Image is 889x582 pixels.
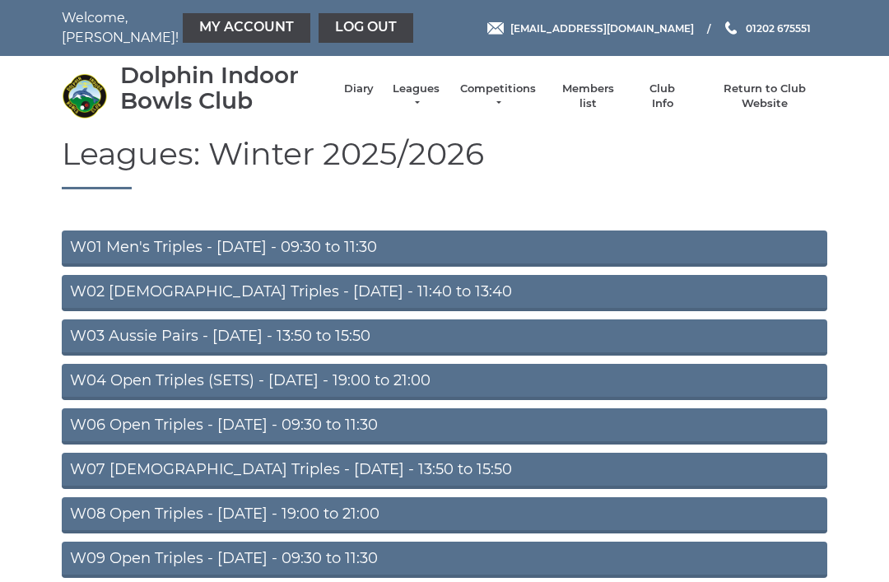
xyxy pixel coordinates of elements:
[62,364,827,400] a: W04 Open Triples (SETS) - [DATE] - 19:00 to 21:00
[390,81,442,111] a: Leagues
[62,8,366,48] nav: Welcome, [PERSON_NAME]!
[62,319,827,356] a: W03 Aussie Pairs - [DATE] - 13:50 to 15:50
[344,81,374,96] a: Diary
[703,81,827,111] a: Return to Club Website
[62,275,827,311] a: W02 [DEMOGRAPHIC_DATA] Triples - [DATE] - 11:40 to 13:40
[62,408,827,445] a: W06 Open Triples - [DATE] - 09:30 to 11:30
[553,81,621,111] a: Members list
[458,81,538,111] a: Competitions
[723,21,811,36] a: Phone us 01202 675551
[487,21,694,36] a: Email [EMAIL_ADDRESS][DOMAIN_NAME]
[62,73,107,119] img: Dolphin Indoor Bowls Club
[746,21,811,34] span: 01202 675551
[725,21,737,35] img: Phone us
[510,21,694,34] span: [EMAIL_ADDRESS][DOMAIN_NAME]
[62,453,827,489] a: W07 [DEMOGRAPHIC_DATA] Triples - [DATE] - 13:50 to 15:50
[62,137,827,190] h1: Leagues: Winter 2025/2026
[62,542,827,578] a: W09 Open Triples - [DATE] - 09:30 to 11:30
[62,497,827,533] a: W08 Open Triples - [DATE] - 19:00 to 21:00
[319,13,413,43] a: Log out
[487,22,504,35] img: Email
[639,81,687,111] a: Club Info
[62,230,827,267] a: W01 Men's Triples - [DATE] - 09:30 to 11:30
[120,63,328,114] div: Dolphin Indoor Bowls Club
[183,13,310,43] a: My Account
